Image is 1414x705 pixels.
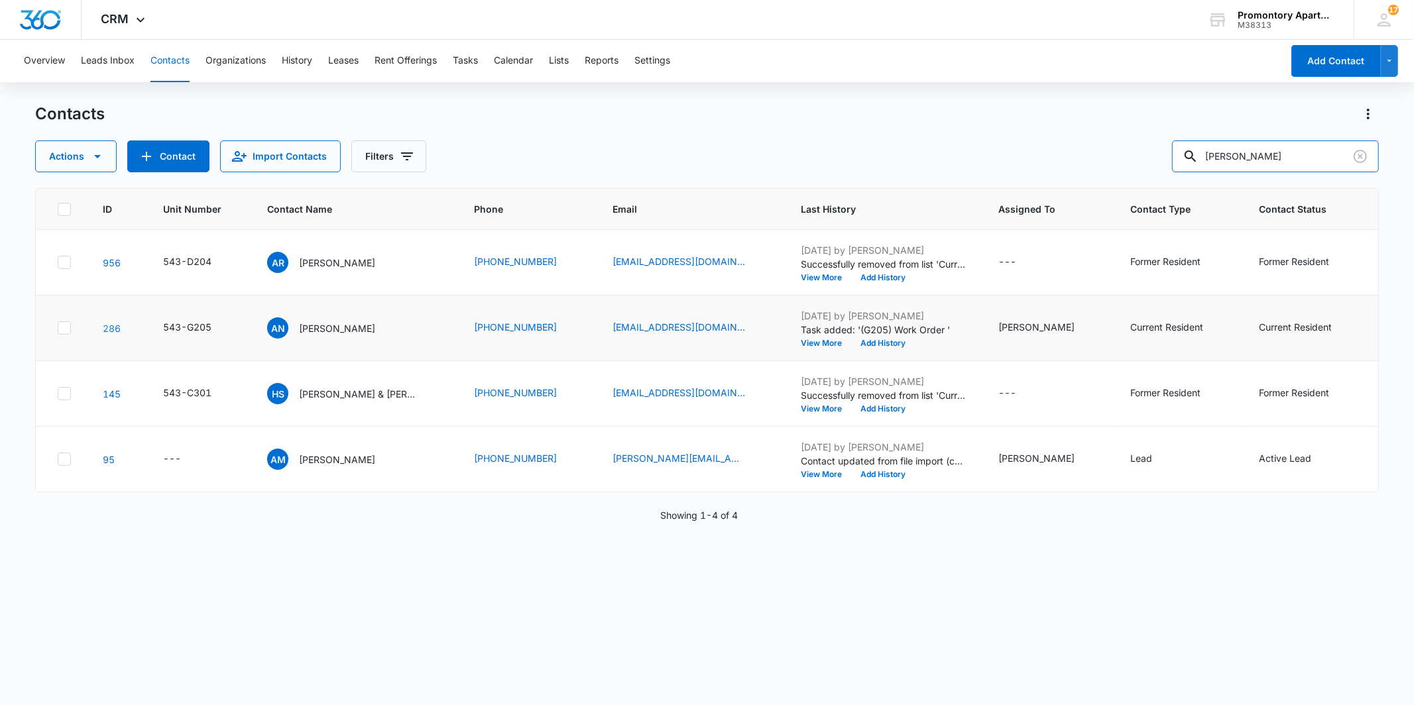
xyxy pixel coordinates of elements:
button: View More [801,470,851,478]
div: Assigned To - - Select to Edit Field [998,254,1040,270]
p: [DATE] by [PERSON_NAME] [801,309,967,323]
a: Navigate to contact details page for Abigail Rodriguez [103,257,121,268]
button: View More [801,339,851,347]
div: --- [998,254,1016,270]
button: Reports [585,40,619,82]
p: Showing 1-4 of 4 [660,508,738,522]
button: Add Contact [1291,45,1381,77]
div: account name [1238,10,1334,21]
div: Former Resident [1259,254,1329,268]
div: Former Resident [1130,386,1201,400]
div: Email - Abigail.Marchant@chsinc.com - Select to Edit Field [613,451,769,467]
button: Settings [634,40,670,82]
button: Tasks [453,40,478,82]
input: Search Contacts [1172,140,1379,172]
a: Navigate to contact details page for Abigail Nunez [103,323,121,334]
div: Contact Type - Former Resident - Select to Edit Field [1130,254,1224,270]
button: Filters [351,140,426,172]
div: Unit Number - 543-C301 - Select to Edit Field [163,386,235,402]
button: Clear [1350,146,1371,167]
button: Rent Offerings [375,40,437,82]
span: CRM [101,12,129,26]
p: [PERSON_NAME] [299,453,375,466]
button: View More [801,274,851,282]
button: View More [801,405,851,413]
a: Navigate to contact details page for Hannah Scherer & Cecilia Anahy Mendez & Abigail Scherer [103,388,121,400]
div: Contact Name - Abigail Rodriguez - Select to Edit Field [267,252,399,273]
a: [PHONE_NUMBER] [474,320,557,334]
span: Phone [474,202,561,216]
button: Add Contact [127,140,209,172]
div: Contact Type - Former Resident - Select to Edit Field [1130,386,1224,402]
div: Former Resident [1259,386,1329,400]
div: Unit Number - - Select to Edit Field [163,451,205,467]
button: Lists [549,40,569,82]
div: Lead [1130,451,1152,465]
div: Unit Number - 543-D204 - Select to Edit Field [163,254,235,270]
a: [PHONE_NUMBER] [474,451,557,465]
span: AN [267,317,288,339]
div: Contact Name - Abigail Nunez - Select to Edit Field [267,317,399,339]
span: HS [267,383,288,404]
span: Contact Type [1130,202,1208,216]
div: --- [998,386,1016,402]
p: Contact updated from file import (contacts-20231023190550 - contacts-20231023190550.csv.csv): -- [801,454,967,468]
a: [PHONE_NUMBER] [474,386,557,400]
div: Phone - (307) 797-7808 - Select to Edit Field [474,320,581,336]
a: [EMAIL_ADDRESS][DOMAIN_NAME] [613,386,745,400]
a: [EMAIL_ADDRESS][DOMAIN_NAME] [613,320,745,334]
h1: Contacts [35,104,105,124]
p: [PERSON_NAME] & [PERSON_NAME] & [PERSON_NAME] [299,387,418,401]
a: [PERSON_NAME][EMAIL_ADDRESS][PERSON_NAME][DOMAIN_NAME] [613,451,745,465]
div: 543-G205 [163,320,211,334]
div: Contact Status - Current Resident - Select to Edit Field [1259,320,1356,336]
div: Contact Status - Former Resident - Select to Edit Field [1259,254,1353,270]
span: Contact Status [1259,202,1336,216]
p: Successfully removed from list 'Current Residents '. [801,388,967,402]
p: Task added: '(G205) Work Order ' [801,323,967,337]
p: [PERSON_NAME] [299,321,375,335]
button: Leads Inbox [81,40,135,82]
div: Email - arod51701@gmail.com - Select to Edit Field [613,254,769,270]
button: Actions [35,140,117,172]
span: AM [267,449,288,470]
span: Email [613,202,750,216]
button: History [282,40,312,82]
button: Actions [1358,103,1379,125]
button: Add History [851,470,915,478]
p: [DATE] by [PERSON_NAME] [801,374,967,388]
div: 543-D204 [163,254,211,268]
div: Email - abnunez@outlook.com - Select to Edit Field [613,320,769,336]
div: [PERSON_NAME] [998,451,1075,465]
div: Contact Status - Former Resident - Select to Edit Field [1259,386,1353,402]
span: AR [267,252,288,273]
button: Leases [328,40,359,82]
div: Phone - (219) 779-1275 - Select to Edit Field [474,386,581,402]
p: [DATE] by [PERSON_NAME] [801,440,967,454]
span: 17 [1388,5,1399,15]
div: Contact Name - Abigail Marchant - Select to Edit Field [267,449,399,470]
div: Former Resident [1130,254,1201,268]
div: Unit Number - 543-G205 - Select to Edit Field [163,320,235,336]
p: [PERSON_NAME] [299,256,375,270]
div: notifications count [1388,5,1399,15]
p: [DATE] by [PERSON_NAME] [801,243,967,257]
div: Contact Type - Current Resident - Select to Edit Field [1130,320,1227,336]
a: Navigate to contact details page for Abigail Marchant [103,454,115,465]
span: Last History [801,202,947,216]
div: Contact Status - Active Lead - Select to Edit Field [1259,451,1335,467]
span: Assigned To [998,202,1079,216]
div: account id [1238,21,1334,30]
div: Assigned To - - Select to Edit Field [998,386,1040,402]
button: Add History [851,339,915,347]
div: Current Resident [1259,320,1332,334]
button: Organizations [206,40,266,82]
button: Calendar [494,40,533,82]
a: [PHONE_NUMBER] [474,254,557,268]
div: [PERSON_NAME] [998,320,1075,334]
button: Import Contacts [220,140,341,172]
div: Contact Name - Hannah Scherer & Cecilia Anahy Mendez & Abigail Scherer - Select to Edit Field [267,383,442,404]
p: Successfully removed from list 'Current Residents '. [801,257,967,271]
span: Unit Number [163,202,235,216]
span: Contact Name [267,202,423,216]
